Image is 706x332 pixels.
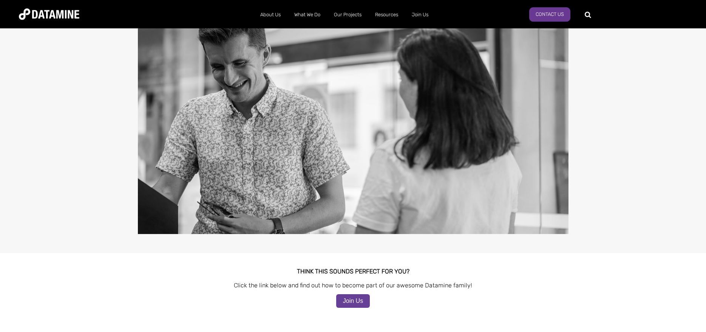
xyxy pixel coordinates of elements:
a: Our Projects [327,5,368,25]
a: Resources [368,5,405,25]
span: THINK THIS SOUNDS PERFECT FOR YOU? [297,268,409,275]
a: Join Us [336,294,370,308]
a: Contact Us [529,7,570,22]
a: Join Us [405,5,435,25]
a: About Us [253,5,287,25]
a: What We Do [287,5,327,25]
img: Datamine [19,8,79,20]
p: Click the link below and find out how to become part of our awesome Datamine family! [138,280,569,290]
